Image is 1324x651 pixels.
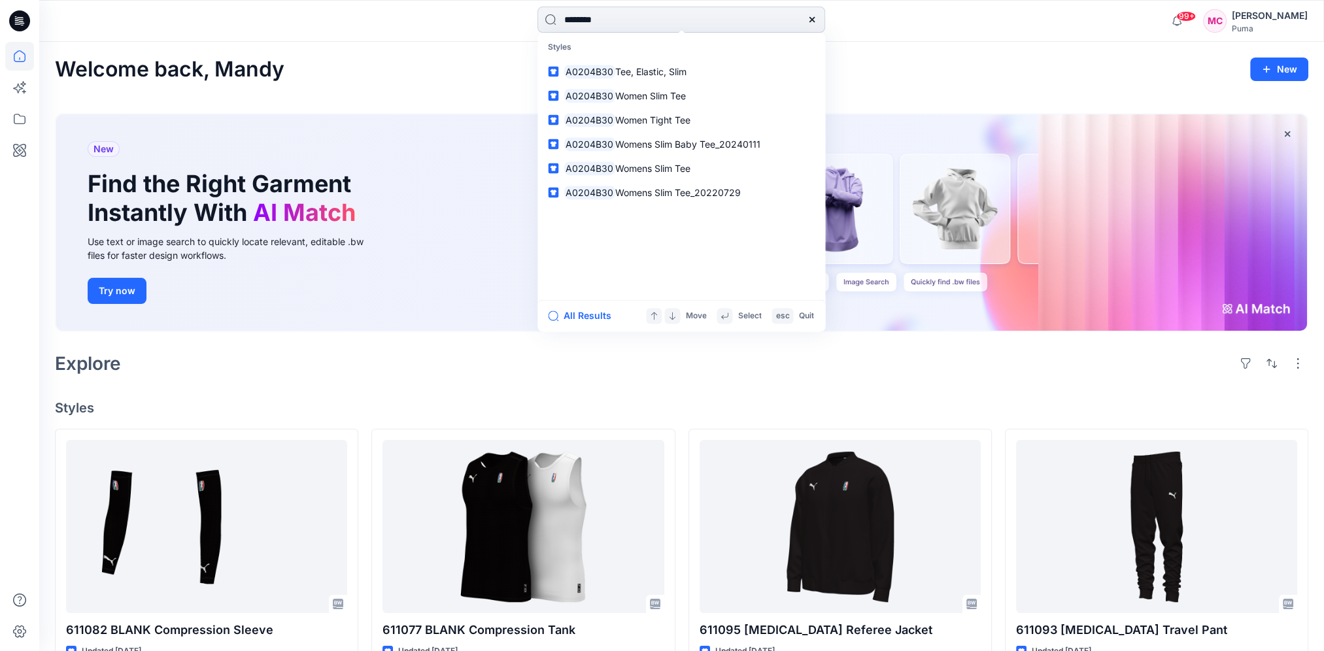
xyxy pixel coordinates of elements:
a: A0204B30Women Tight Tee [540,108,823,132]
span: Womens Slim Tee [615,163,690,174]
button: New [1250,58,1308,81]
mark: A0204B30 [564,112,615,127]
a: A0204B30Womens Slim Tee [540,156,823,180]
mark: A0204B30 [564,88,615,103]
span: 99+ [1176,11,1196,22]
a: A0204B30Womens Slim Tee_20220729 [540,180,823,205]
mark: A0204B30 [564,161,615,176]
span: Womens Slim Baby Tee_20240111 [615,139,760,150]
p: 611095 [MEDICAL_DATA] Referee Jacket [700,621,981,639]
button: All Results [548,308,620,324]
a: 611095 BAL Referee Jacket [700,440,981,613]
p: Quit [798,309,813,323]
div: Puma [1232,24,1308,33]
h1: Find the Right Garment Instantly With [88,170,362,226]
mark: A0204B30 [564,137,615,152]
span: New [93,141,114,157]
p: Move [685,309,706,323]
p: Styles [540,35,823,59]
span: Women Tight Tee [615,114,690,125]
button: Try now [88,278,146,304]
span: Womens Slim Tee_20220729 [615,187,741,198]
mark: A0204B30 [564,185,615,200]
a: A0204B30Women Slim Tee [540,84,823,108]
p: 611093 [MEDICAL_DATA] Travel Pant [1016,621,1297,639]
h2: Explore [55,353,121,374]
div: [PERSON_NAME] [1232,8,1308,24]
div: MC [1203,9,1227,33]
p: 611082 BLANK Compression Sleeve [66,621,347,639]
p: esc [775,309,789,323]
span: Tee, Elastic, Slim [615,66,687,77]
a: 611077 BLANK Compression Tank [382,440,664,613]
a: 611082 BLANK Compression Sleeve [66,440,347,613]
p: 611077 BLANK Compression Tank [382,621,664,639]
a: A0204B30Womens Slim Baby Tee_20240111 [540,132,823,156]
a: A0204B30Tee, Elastic, Slim [540,59,823,84]
div: Use text or image search to quickly locate relevant, editable .bw files for faster design workflows. [88,235,382,262]
mark: A0204B30 [564,64,615,79]
p: Select [738,309,761,323]
h4: Styles [55,400,1308,416]
span: AI Match [253,198,356,227]
h2: Welcome back, Mandy [55,58,284,82]
span: Women Slim Tee [615,90,686,101]
a: 611093 BAL Travel Pant [1016,440,1297,613]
